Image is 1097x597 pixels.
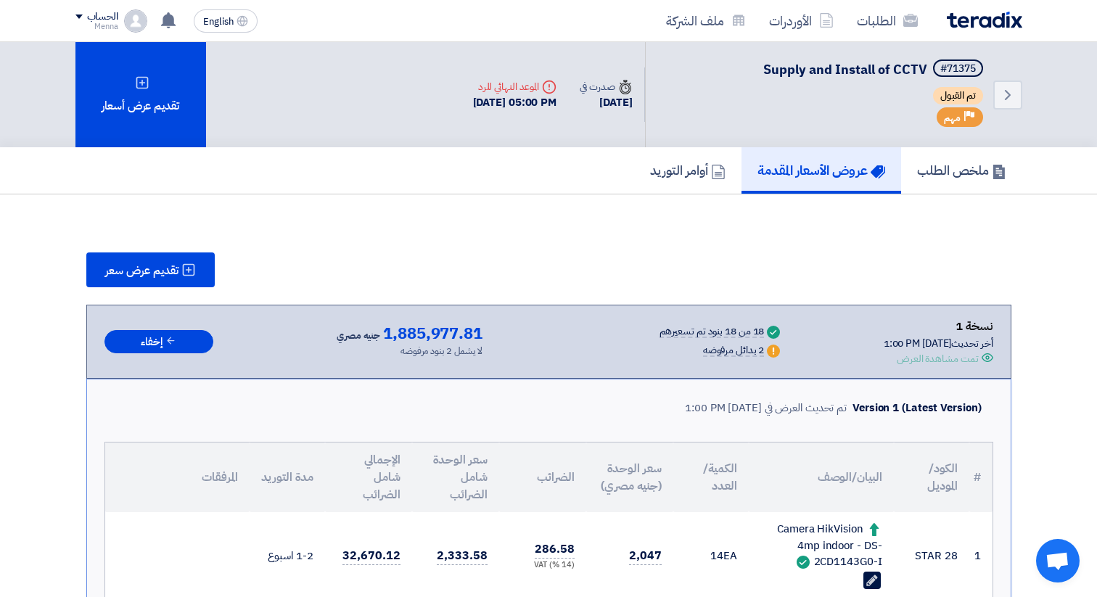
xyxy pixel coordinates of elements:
img: profile_test.png [124,9,147,33]
a: أوامر التوريد [634,147,741,194]
div: Menna [75,22,118,30]
div: الحساب [87,11,118,23]
a: الأوردرات [757,4,845,38]
a: عروض الأسعار المقدمة [741,147,901,194]
div: Version 1 (Latest Version) [852,400,981,416]
div: أخر تحديث [DATE] 1:00 PM [884,336,993,351]
div: تم تحديث العرض في [DATE] 1:00 PM [685,400,847,416]
h5: عروض الأسعار المقدمة [757,162,885,178]
div: Camera HikVision 4mp indoor - DS-2CD1143G0-I [760,521,882,570]
span: تقديم عرض سعر [105,265,178,276]
span: مهم [944,111,961,125]
img: Teradix logo [947,12,1022,28]
span: جنيه مصري [337,327,380,345]
div: [DATE] 05:00 PM [473,94,557,111]
span: 14 [710,548,723,564]
th: المرفقات [105,442,250,512]
div: 2 بدائل مرفوضه [703,345,765,357]
th: الكمية/العدد [673,442,749,512]
a: ملف الشركة [654,4,757,38]
span: 32,670.12 [342,547,400,565]
th: # [969,442,993,512]
div: صدرت في [580,79,632,94]
span: 2,333.58 [437,547,487,565]
th: سعر الوحدة (جنيه مصري) [586,442,673,512]
button: إخفاء [104,330,213,354]
div: لا يشمل 2 بنود مرفوضه [400,344,482,358]
div: تقديم عرض أسعار [75,42,206,147]
a: الطلبات [845,4,929,38]
div: Open chat [1036,539,1080,582]
th: الإجمالي شامل الضرائب [325,442,412,512]
span: تم القبول [933,87,983,104]
th: الضرائب [499,442,586,512]
span: 286.58 [535,540,574,559]
div: نسخة 1 [884,317,993,336]
th: سعر الوحدة شامل الضرائب [412,442,499,512]
div: الموعد النهائي للرد [473,79,557,94]
th: الكود/الموديل [894,442,969,512]
span: English [203,17,234,27]
a: ملخص الطلب [901,147,1022,194]
div: 18 من 18 بنود تم تسعيرهم [660,326,765,338]
h5: ملخص الطلب [917,162,1006,178]
button: English [194,9,258,33]
span: Supply and Install of CCTV [763,59,927,79]
th: البيان/الوصف [749,442,894,512]
button: تقديم عرض سعر [86,252,215,287]
span: 1,885,977.81 [383,325,482,342]
div: (14 %) VAT [511,559,575,572]
span: 2,047 [629,547,662,565]
div: تمت مشاهدة العرض [897,351,978,366]
h5: أوامر التوريد [650,162,726,178]
h5: Supply and Install of CCTV [763,59,986,80]
div: #71375 [940,64,976,74]
th: مدة التوريد [250,442,325,512]
div: [DATE] [580,94,632,111]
